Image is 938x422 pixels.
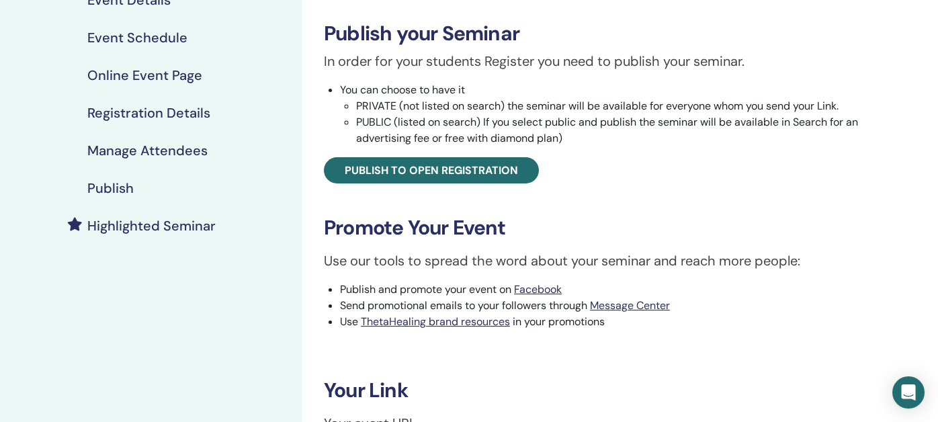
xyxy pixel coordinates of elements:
h3: Your Link [324,378,906,403]
h4: Event Schedule [87,30,187,46]
h4: Registration Details [87,105,210,121]
h4: Publish [87,180,134,196]
li: You can choose to have it [340,82,906,146]
a: Message Center [590,298,670,312]
li: PRIVATE (not listed on search) the seminar will be available for everyone whom you send your Link. [356,98,906,114]
h4: Manage Attendees [87,142,208,159]
p: Use our tools to spread the word about your seminar and reach more people: [324,251,906,271]
p: In order for your students Register you need to publish your seminar. [324,51,906,71]
li: PUBLIC (listed on search) If you select public and publish the seminar will be available in Searc... [356,114,906,146]
li: Publish and promote your event on [340,282,906,298]
h4: Online Event Page [87,67,202,83]
a: Publish to open registration [324,157,539,183]
div: Open Intercom Messenger [892,376,925,409]
span: Publish to open registration [345,163,518,177]
li: Send promotional emails to your followers through [340,298,906,314]
a: ThetaHealing brand resources [361,314,510,329]
h3: Publish your Seminar [324,22,906,46]
li: Use in your promotions [340,314,906,330]
h3: Promote Your Event [324,216,906,240]
h4: Highlighted Seminar [87,218,216,234]
a: Facebook [514,282,562,296]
